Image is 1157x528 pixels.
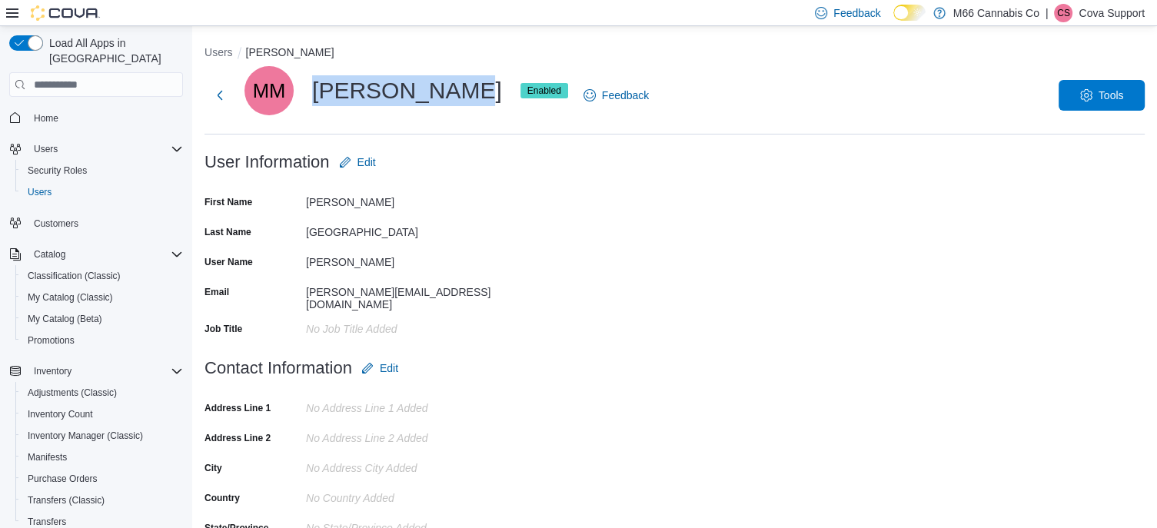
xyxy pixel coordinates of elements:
[28,214,85,233] a: Customers
[28,430,143,442] span: Inventory Manager (Classic)
[15,308,189,330] button: My Catalog (Beta)
[380,360,398,376] span: Edit
[28,140,183,158] span: Users
[28,516,66,528] span: Transfers
[204,286,229,298] label: Email
[22,183,183,201] span: Users
[15,265,189,287] button: Classification (Classic)
[204,462,222,474] label: City
[34,248,65,261] span: Catalog
[204,492,240,504] label: Country
[34,143,58,155] span: Users
[22,427,183,445] span: Inventory Manager (Classic)
[204,46,233,58] button: Users
[15,160,189,181] button: Security Roles
[3,138,189,160] button: Users
[244,66,294,115] div: Mike Messina
[15,425,189,447] button: Inventory Manager (Classic)
[3,106,189,128] button: Home
[22,491,183,510] span: Transfers (Classic)
[22,427,149,445] a: Inventory Manager (Classic)
[28,140,64,158] button: Users
[22,267,127,285] a: Classification (Classic)
[22,331,81,350] a: Promotions
[28,362,78,380] button: Inventory
[3,244,189,265] button: Catalog
[15,330,189,351] button: Promotions
[1059,80,1145,111] button: Tools
[28,245,183,264] span: Catalog
[893,21,894,22] span: Dark Mode
[22,183,58,201] a: Users
[306,426,512,444] div: No Address Line 2 added
[204,402,271,414] label: Address Line 1
[22,491,111,510] a: Transfers (Classic)
[253,66,286,115] span: MM
[204,80,235,111] button: Next
[527,84,561,98] span: Enabled
[31,5,100,21] img: Cova
[15,382,189,403] button: Adjustments (Classic)
[22,331,183,350] span: Promotions
[28,291,113,304] span: My Catalog (Classic)
[306,280,512,310] div: [PERSON_NAME][EMAIL_ADDRESS][DOMAIN_NAME]
[1057,4,1070,22] span: CS
[22,470,183,488] span: Purchase Orders
[577,80,655,111] a: Feedback
[22,405,183,423] span: Inventory Count
[28,334,75,347] span: Promotions
[22,161,93,180] a: Security Roles
[953,4,1039,22] p: M66 Cannabis Co
[3,212,189,234] button: Customers
[204,153,330,171] h3: User Information
[28,245,71,264] button: Catalog
[34,112,58,125] span: Home
[357,154,376,170] span: Edit
[28,186,52,198] span: Users
[28,362,183,380] span: Inventory
[22,288,119,307] a: My Catalog (Classic)
[22,288,183,307] span: My Catalog (Classic)
[306,317,512,335] div: No Job Title added
[15,468,189,490] button: Purchase Orders
[306,396,512,414] div: No Address Line 1 added
[833,5,880,21] span: Feedback
[1099,88,1124,103] span: Tools
[22,384,123,402] a: Adjustments (Classic)
[306,220,512,238] div: [GEOGRAPHIC_DATA]
[22,310,183,328] span: My Catalog (Beta)
[333,147,382,178] button: Edit
[306,456,512,474] div: No Address City added
[28,473,98,485] span: Purchase Orders
[893,5,926,21] input: Dark Mode
[602,88,649,103] span: Feedback
[28,108,183,127] span: Home
[15,490,189,511] button: Transfers (Classic)
[15,447,189,468] button: Manifests
[306,190,512,208] div: [PERSON_NAME]
[1046,4,1049,22] p: |
[28,270,121,282] span: Classification (Classic)
[204,256,253,268] label: User Name
[43,35,183,66] span: Load All Apps in [GEOGRAPHIC_DATA]
[22,470,104,488] a: Purchase Orders
[204,359,352,377] h3: Contact Information
[34,365,71,377] span: Inventory
[15,287,189,308] button: My Catalog (Classic)
[246,46,334,58] button: [PERSON_NAME]
[520,83,568,98] span: Enabled
[28,494,105,506] span: Transfers (Classic)
[1079,4,1145,22] p: Cova Support
[22,405,99,423] a: Inventory Count
[28,214,183,233] span: Customers
[355,353,404,384] button: Edit
[15,403,189,425] button: Inventory Count
[204,323,242,335] label: Job Title
[204,432,271,444] label: Address Line 2
[22,267,183,285] span: Classification (Classic)
[204,226,251,238] label: Last Name
[15,181,189,203] button: Users
[22,448,183,467] span: Manifests
[204,196,252,208] label: First Name
[28,451,67,463] span: Manifests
